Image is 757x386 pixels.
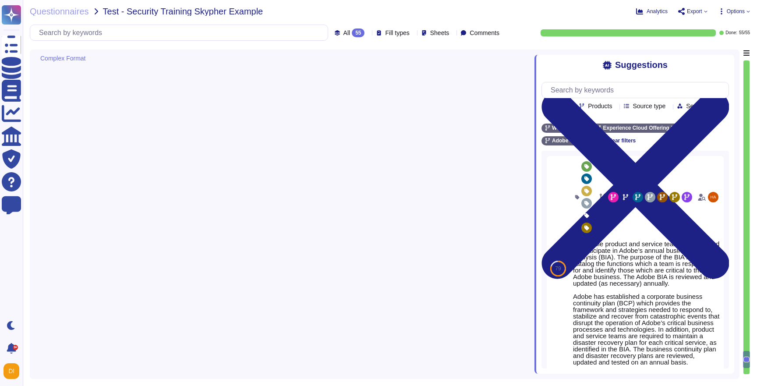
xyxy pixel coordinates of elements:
span: Done: [725,31,737,35]
span: Fill types [385,30,409,36]
span: Complex Format [40,55,85,61]
span: Analytics [647,9,668,14]
span: Options [727,9,745,14]
input: Search by keywords [35,25,328,40]
span: Questionnaires [30,7,89,16]
img: user [4,363,19,379]
div: Applicable product and service teams are required to participate in Adobe’s annual business impac... [573,241,720,365]
button: Analytics [636,8,668,15]
span: Comments [470,30,499,36]
span: Test - Security Training Skypher Example [103,7,263,16]
span: Export [687,9,702,14]
div: 55 [352,28,364,37]
img: user [708,192,718,202]
div: 9+ [13,345,18,350]
input: Search by keywords [546,82,729,98]
button: user [2,361,25,381]
span: 55 / 55 [739,31,750,35]
span: Sheets [430,30,449,36]
span: All [343,30,350,36]
span: 79 [555,266,561,271]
